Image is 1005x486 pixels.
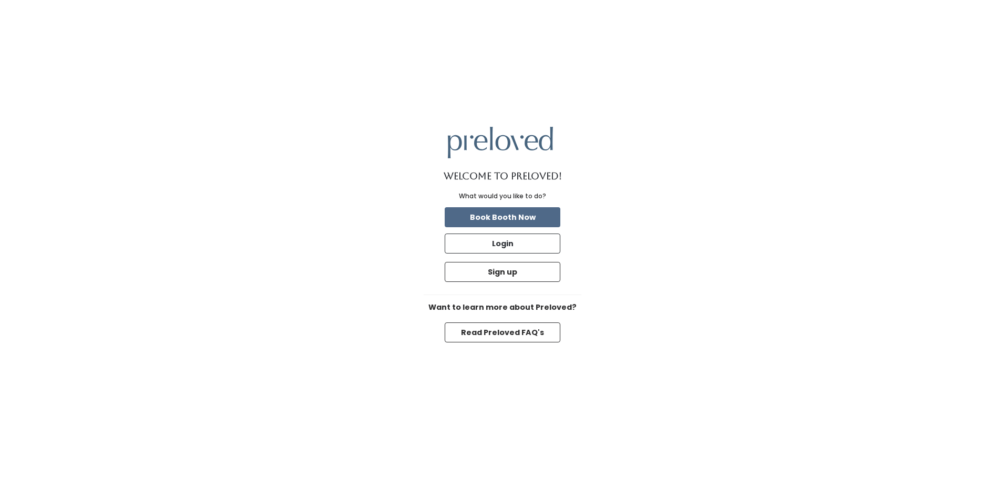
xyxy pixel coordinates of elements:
h6: Want to learn more about Preloved? [424,303,581,312]
button: Sign up [445,262,560,282]
img: preloved logo [448,127,553,158]
a: Login [443,231,562,256]
h1: Welcome to Preloved! [444,171,562,181]
div: What would you like to do? [459,191,546,201]
a: Sign up [443,260,562,284]
button: Read Preloved FAQ's [445,322,560,342]
button: Book Booth Now [445,207,560,227]
button: Login [445,234,560,254]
